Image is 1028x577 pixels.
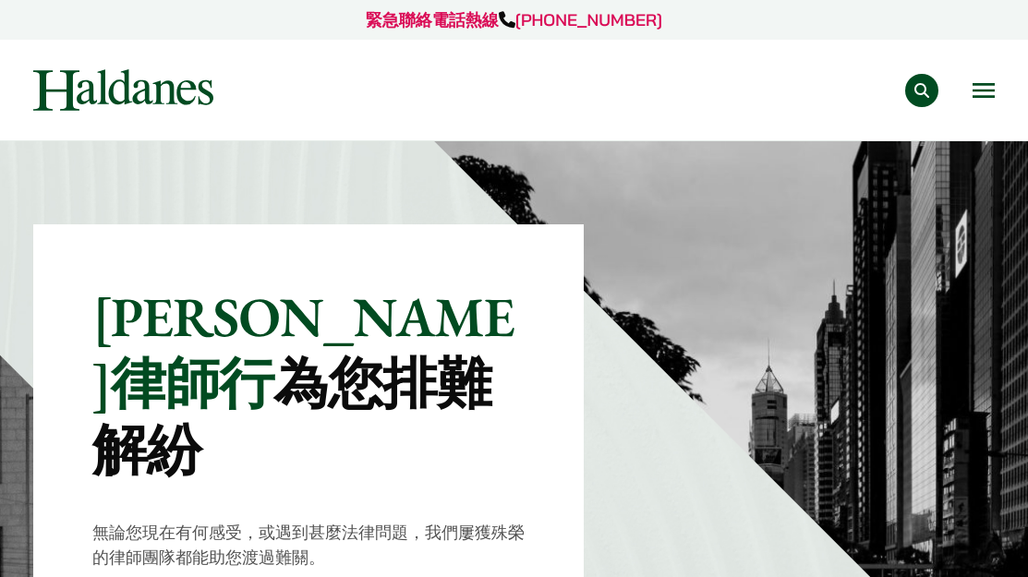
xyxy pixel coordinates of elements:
mark: 為您排難解紛 [92,347,490,486]
button: Open menu [973,83,995,98]
a: 緊急聯絡電話熱線[PHONE_NUMBER] [366,9,662,30]
p: 無論您現在有何感受，或遇到甚麼法律問題，我們屢獲殊榮的律師團隊都能助您渡過難關。 [92,520,525,570]
img: Logo of Haldanes [33,69,213,111]
p: [PERSON_NAME]律師行 [92,283,525,483]
button: Search [905,74,938,107]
